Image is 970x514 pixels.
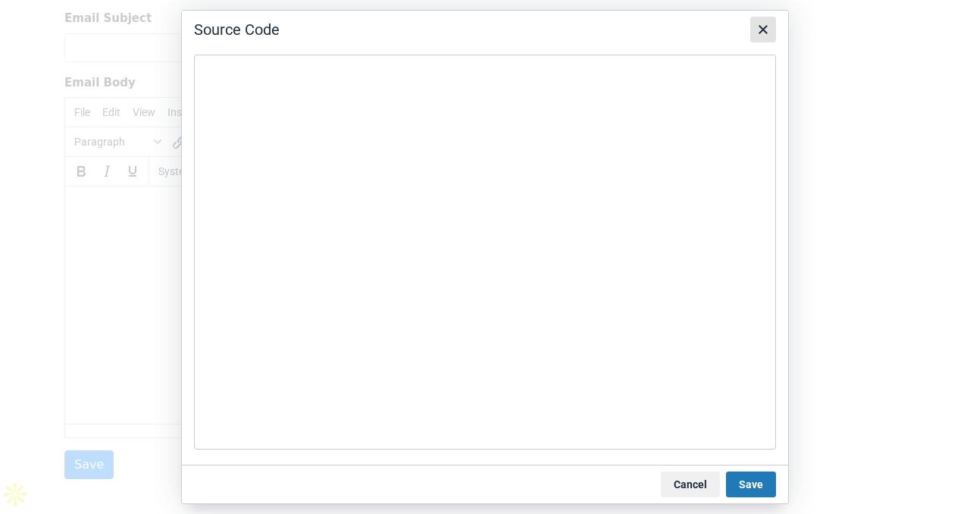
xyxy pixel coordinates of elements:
button: Close [750,17,776,42]
button: Cancel [661,472,720,497]
iframe: Chat Widget [894,441,970,514]
div: Source Code [194,20,280,39]
button: Save [726,472,776,497]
